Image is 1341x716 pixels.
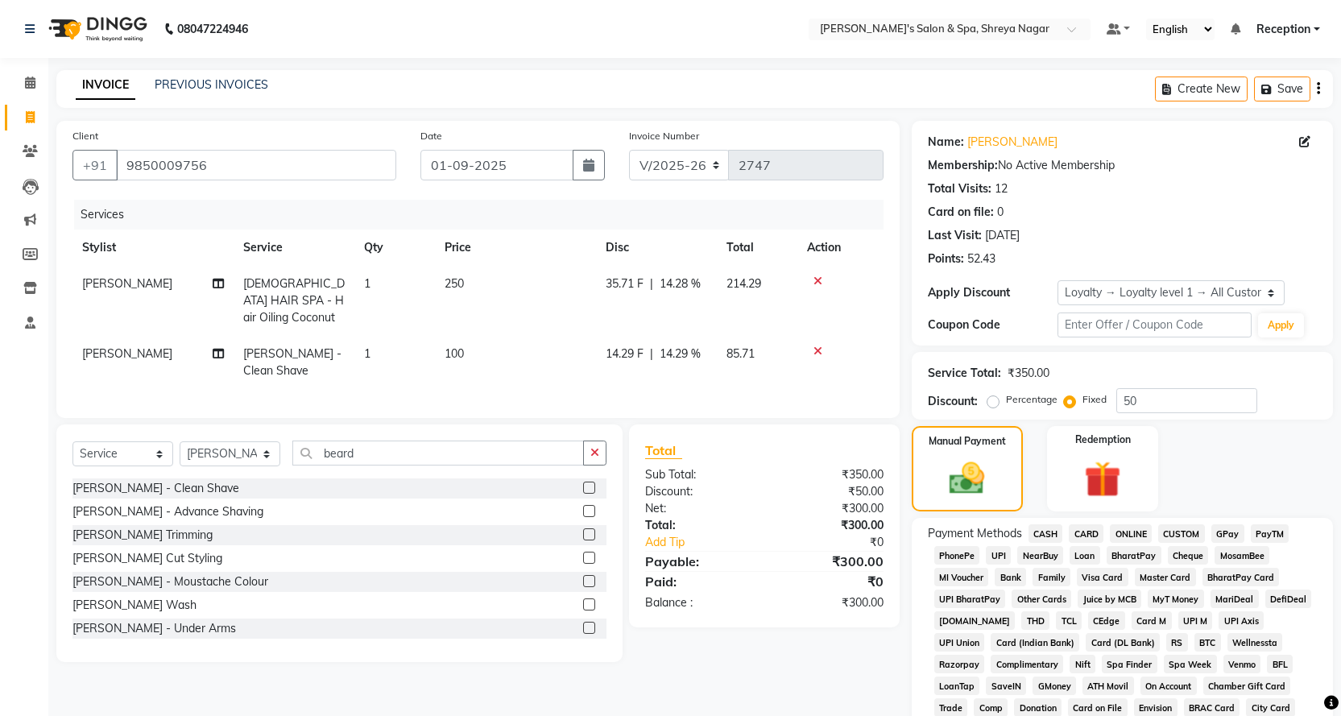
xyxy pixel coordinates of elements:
span: On Account [1140,677,1197,695]
span: DefiDeal [1265,590,1312,608]
th: Price [435,230,596,266]
label: Fixed [1082,392,1107,407]
a: Add Tip [633,534,786,551]
div: Discount: [928,393,978,410]
span: Card M [1132,611,1172,630]
span: MosamBee [1215,546,1269,565]
span: Cheque [1168,546,1209,565]
span: [PERSON_NAME] [82,346,172,361]
span: MariDeal [1211,590,1259,608]
span: 14.29 F [606,346,644,362]
img: _cash.svg [938,458,995,499]
span: 35.71 F [606,275,644,292]
span: Total [645,442,682,459]
label: Redemption [1075,432,1131,447]
div: Service Total: [928,365,1001,382]
img: logo [41,6,151,52]
span: LoanTap [934,677,980,695]
div: ₹350.00 [764,466,896,483]
span: Venmo [1223,655,1261,673]
label: Client [72,129,98,143]
span: Bank [995,568,1026,586]
span: UPI [986,546,1011,565]
span: ONLINE [1110,524,1152,543]
div: ₹300.00 [764,517,896,534]
div: Paid: [633,572,764,591]
th: Service [234,230,354,266]
span: Nift [1070,655,1095,673]
span: Master Card [1135,568,1196,586]
div: Net: [633,500,764,517]
span: BharatPay Card [1202,568,1280,586]
span: | [650,275,653,292]
span: [DOMAIN_NAME] [934,611,1016,630]
div: Card on file: [928,204,994,221]
span: 14.28 % [660,275,701,292]
div: [PERSON_NAME] Wash [72,597,197,614]
span: PhonePe [934,546,980,565]
span: Loan [1070,546,1100,565]
span: Razorpay [934,655,985,673]
th: Action [797,230,884,266]
span: BharatPay [1107,546,1161,565]
span: MI Voucher [934,568,989,586]
div: 12 [995,180,1008,197]
span: CEdge [1088,611,1125,630]
span: 100 [445,346,464,361]
button: Save [1254,77,1310,101]
a: [PERSON_NAME] [967,134,1057,151]
span: BTC [1194,633,1221,652]
div: Membership: [928,157,998,174]
div: Name: [928,134,964,151]
div: [PERSON_NAME] - Clean Shave [72,480,239,497]
div: Total: [633,517,764,534]
span: Spa Week [1164,655,1217,673]
div: Last Visit: [928,227,982,244]
span: | [650,346,653,362]
span: [PERSON_NAME] - Clean Shave [243,346,341,378]
span: CASH [1029,524,1063,543]
div: Total Visits: [928,180,991,197]
span: NearBuy [1017,546,1063,565]
div: [PERSON_NAME] Trimming [72,527,213,544]
span: RS [1166,633,1188,652]
a: INVOICE [76,71,135,100]
span: CARD [1069,524,1103,543]
div: Sub Total: [633,466,764,483]
span: GMoney [1033,677,1076,695]
span: [PERSON_NAME] [82,276,172,291]
span: 1 [364,276,370,291]
span: Wellnessta [1227,633,1283,652]
label: Manual Payment [929,434,1006,449]
button: +91 [72,150,118,180]
label: Invoice Number [629,129,699,143]
div: 0 [997,204,1004,221]
span: ATH Movil [1082,677,1134,695]
div: [PERSON_NAME] - Under Arms [72,620,236,637]
input: Enter Offer / Coupon Code [1057,312,1252,337]
span: Juice by MCB [1078,590,1141,608]
div: [DATE] [985,227,1020,244]
span: Visa Card [1077,568,1128,586]
button: Apply [1258,313,1304,337]
span: 85.71 [726,346,755,361]
span: MyT Money [1148,590,1204,608]
span: 1 [364,346,370,361]
span: UPI Union [934,633,985,652]
input: Search or Scan [292,441,584,466]
span: GPay [1211,524,1244,543]
th: Stylist [72,230,234,266]
b: 08047224946 [177,6,248,52]
span: 250 [445,276,464,291]
div: ₹0 [764,572,896,591]
div: ₹300.00 [764,500,896,517]
span: 214.29 [726,276,761,291]
span: Payment Methods [928,525,1022,542]
span: PayTM [1251,524,1289,543]
div: ₹50.00 [764,483,896,500]
div: ₹350.00 [1008,365,1049,382]
div: Apply Discount [928,284,1057,301]
span: UPI BharatPay [934,590,1006,608]
th: Disc [596,230,717,266]
div: Coupon Code [928,317,1057,333]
